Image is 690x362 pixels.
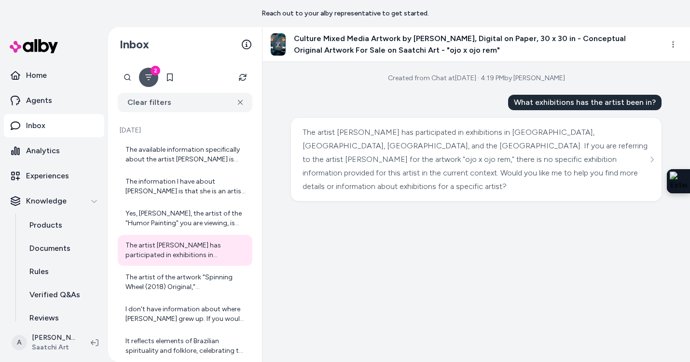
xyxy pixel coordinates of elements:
[120,37,149,52] h2: Inbox
[508,95,662,110] div: What exhibitions has the artist been in?
[118,203,252,234] a: Yes, [PERSON_NAME], the artist of the "Humor Painting" you are viewing, is described as a romanti...
[4,139,104,162] a: Analytics
[118,299,252,330] a: I don't have information about where [PERSON_NAME] grew up. If you would like, I can help you wit...
[233,68,252,87] button: Refresh
[4,64,104,87] a: Home
[26,195,67,207] p: Knowledge
[26,120,45,131] p: Inbox
[10,39,58,53] img: alby Logo
[139,68,158,87] button: Filter
[29,243,70,254] p: Documents
[294,33,656,56] h3: Culture Mixed Media Artwork by [PERSON_NAME], Digital on Paper, 30 x 30 in - Conceptual Original ...
[29,289,80,301] p: Verified Q&As
[125,273,247,292] div: The artist of the artwork "Spinning Wheel (2018) Original," [PERSON_NAME], is from the [GEOGRAPHI...
[670,172,687,191] img: Extension Icon
[646,154,658,165] button: See more
[29,312,59,324] p: Reviews
[125,241,247,260] div: The artist [PERSON_NAME] has participated in exhibitions in [GEOGRAPHIC_DATA], [GEOGRAPHIC_DATA],...
[4,89,104,112] a: Agents
[388,73,565,83] div: Created from Chat at [DATE] · 4:19 PM by [PERSON_NAME]
[125,336,247,356] div: It reflects elements of Brazilian spirituality and folklore, celebrating the rich cultural herita...
[4,114,104,137] a: Inbox
[125,209,247,228] div: Yes, [PERSON_NAME], the artist of the "Humor Painting" you are viewing, is described as a romanti...
[4,189,104,213] button: Knowledge
[118,267,252,298] a: The artist of the artwork "Spinning Wheel (2018) Original," [PERSON_NAME], is from the [GEOGRAPHI...
[20,237,104,260] a: Documents
[20,306,104,330] a: Reviews
[26,145,60,157] p: Analytics
[125,145,247,164] div: The available information specifically about the artist [PERSON_NAME] is limited to his creation ...
[125,177,247,196] div: The information I have about [PERSON_NAME] is that she is an artist from [GEOGRAPHIC_DATA]. She c...
[26,95,52,106] p: Agents
[32,333,75,343] p: [PERSON_NAME]
[151,66,160,75] div: 2
[20,283,104,306] a: Verified Q&As
[6,327,83,358] button: A[PERSON_NAME]Saatchi Art
[118,171,252,202] a: The information I have about [PERSON_NAME] is that she is an artist from [GEOGRAPHIC_DATA]. She c...
[118,93,252,112] button: Clear filters
[118,331,252,362] a: It reflects elements of Brazilian spirituality and folklore, celebrating the rich cultural herita...
[118,235,252,266] a: The artist [PERSON_NAME] has participated in exhibitions in [GEOGRAPHIC_DATA], [GEOGRAPHIC_DATA],...
[20,260,104,283] a: Rules
[303,126,648,193] div: The artist [PERSON_NAME] has participated in exhibitions in [GEOGRAPHIC_DATA], [GEOGRAPHIC_DATA],...
[26,70,47,81] p: Home
[20,214,104,237] a: Products
[32,343,75,352] span: Saatchi Art
[29,219,62,231] p: Products
[262,9,429,18] p: Reach out to your alby representative to get started.
[12,335,27,350] span: A
[118,139,252,170] a: The available information specifically about the artist [PERSON_NAME] is limited to his creation ...
[4,164,104,188] a: Experiences
[118,126,252,135] p: [DATE]
[26,170,69,182] p: Experiences
[125,304,247,324] div: I don't have information about where [PERSON_NAME] grew up. If you would like, I can help you wit...
[29,266,49,277] p: Rules
[271,33,286,56] img: 9998579-DBBJJVVE-7.jpg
